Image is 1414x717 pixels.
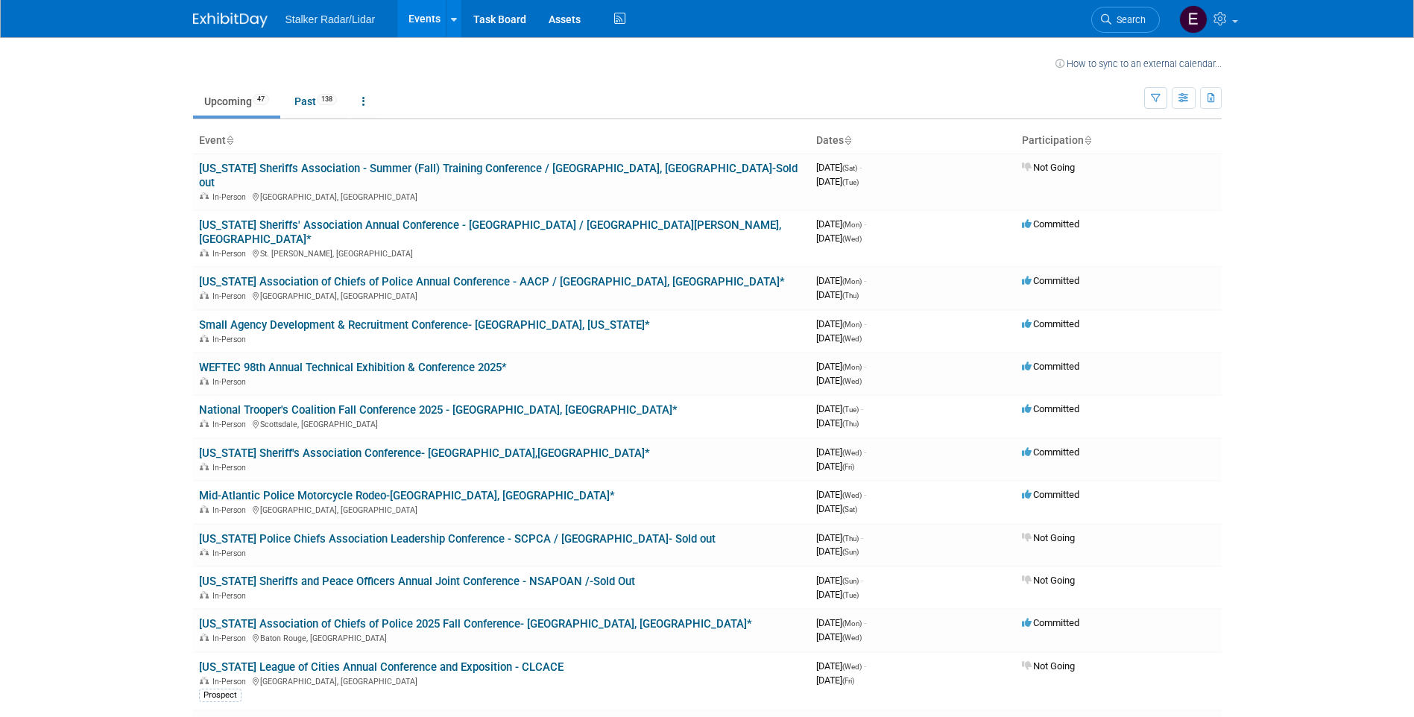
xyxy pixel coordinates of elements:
th: Event [193,128,810,154]
span: In-Person [212,591,250,601]
img: In-Person Event [200,420,209,427]
span: - [861,575,863,586]
span: In-Person [212,634,250,643]
a: National Trooper's Coalition Fall Conference 2025 - [GEOGRAPHIC_DATA], [GEOGRAPHIC_DATA]* [199,403,678,417]
span: Not Going [1022,162,1075,173]
a: WEFTEC 98th Annual Technical Exhibition & Conference 2025* [199,361,507,374]
img: ExhibitDay [193,13,268,28]
img: In-Person Event [200,591,209,598]
span: (Wed) [842,491,862,499]
span: (Tue) [842,405,859,414]
img: In-Person Event [200,377,209,385]
span: (Mon) [842,363,862,371]
div: [GEOGRAPHIC_DATA], [GEOGRAPHIC_DATA] [199,289,804,301]
a: [US_STATE] Sheriffs and Peace Officers Annual Joint Conference - NSAPOAN /-Sold Out [199,575,635,588]
span: (Sun) [842,577,859,585]
span: Committed [1022,403,1079,414]
span: - [861,532,863,543]
div: Prospect [199,689,242,702]
span: Committed [1022,617,1079,628]
span: [DATE] [816,176,859,187]
span: In-Person [212,463,250,473]
img: In-Person Event [200,549,209,556]
span: (Fri) [842,463,854,471]
span: [DATE] [816,361,866,372]
span: - [864,660,866,672]
span: Stalker Radar/Lidar [285,13,376,25]
span: [DATE] [816,631,862,642]
span: In-Person [212,549,250,558]
span: In-Person [212,335,250,344]
a: [US_STATE] Sheriffs Association - Summer (Fall) Training Conference / [GEOGRAPHIC_DATA], [GEOGRAP... [199,162,798,189]
span: In-Person [212,420,250,429]
span: - [861,403,863,414]
span: [DATE] [816,275,866,286]
a: How to sync to an external calendar... [1055,58,1222,69]
a: Upcoming47 [193,87,280,116]
span: 138 [317,94,337,105]
span: - [864,361,866,372]
a: [US_STATE] League of Cities Annual Conference and Exposition - CLCACE [199,660,564,674]
span: [DATE] [816,218,866,230]
span: Search [1111,14,1146,25]
span: - [864,275,866,286]
span: (Sat) [842,505,857,514]
img: In-Person Event [200,249,209,256]
a: Sort by Participation Type [1084,134,1091,146]
span: Not Going [1022,532,1075,543]
span: - [864,218,866,230]
th: Dates [810,128,1016,154]
a: [US_STATE] Sheriff's Association Conference- [GEOGRAPHIC_DATA],[GEOGRAPHIC_DATA]* [199,446,650,460]
div: Baton Rouge, [GEOGRAPHIC_DATA] [199,631,804,643]
span: [DATE] [816,162,862,173]
span: [DATE] [816,575,863,586]
span: (Sat) [842,164,857,172]
a: Past138 [283,87,348,116]
span: [DATE] [816,417,859,429]
span: In-Person [212,249,250,259]
span: [DATE] [816,503,857,514]
a: Search [1091,7,1160,33]
span: (Fri) [842,677,854,685]
a: Sort by Event Name [226,134,233,146]
span: Committed [1022,275,1079,286]
span: (Tue) [842,591,859,599]
span: [DATE] [816,660,866,672]
span: [DATE] [816,489,866,500]
span: [DATE] [816,375,862,386]
span: In-Person [212,505,250,515]
span: [DATE] [816,589,859,600]
a: [US_STATE] Police Chiefs Association Leadership Conference - SCPCA / [GEOGRAPHIC_DATA]- Sold out [199,532,716,546]
span: Committed [1022,489,1079,500]
span: (Tue) [842,178,859,186]
a: [US_STATE] Association of Chiefs of Police 2025 Fall Conference- [GEOGRAPHIC_DATA], [GEOGRAPHIC_D... [199,617,752,631]
div: St. [PERSON_NAME], [GEOGRAPHIC_DATA] [199,247,804,259]
div: [GEOGRAPHIC_DATA], [GEOGRAPHIC_DATA] [199,190,804,202]
span: In-Person [212,677,250,686]
a: [US_STATE] Association of Chiefs of Police Annual Conference - AACP / [GEOGRAPHIC_DATA], [GEOGRAP... [199,275,785,288]
span: [DATE] [816,233,862,244]
span: In-Person [212,291,250,301]
span: (Mon) [842,221,862,229]
div: [GEOGRAPHIC_DATA], [GEOGRAPHIC_DATA] [199,675,804,686]
span: [DATE] [816,446,866,458]
span: [DATE] [816,546,859,557]
span: - [864,489,866,500]
span: Committed [1022,218,1079,230]
span: (Wed) [842,634,862,642]
img: In-Person Event [200,335,209,342]
span: Committed [1022,318,1079,329]
img: In-Person Event [200,463,209,470]
img: In-Person Event [200,291,209,299]
span: (Wed) [842,235,862,243]
span: [DATE] [816,532,863,543]
span: (Wed) [842,335,862,343]
span: [DATE] [816,675,854,686]
span: (Wed) [842,663,862,671]
span: (Wed) [842,449,862,457]
img: In-Person Event [200,192,209,200]
span: [DATE] [816,403,863,414]
span: (Mon) [842,320,862,329]
span: [DATE] [816,318,866,329]
span: Committed [1022,446,1079,458]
